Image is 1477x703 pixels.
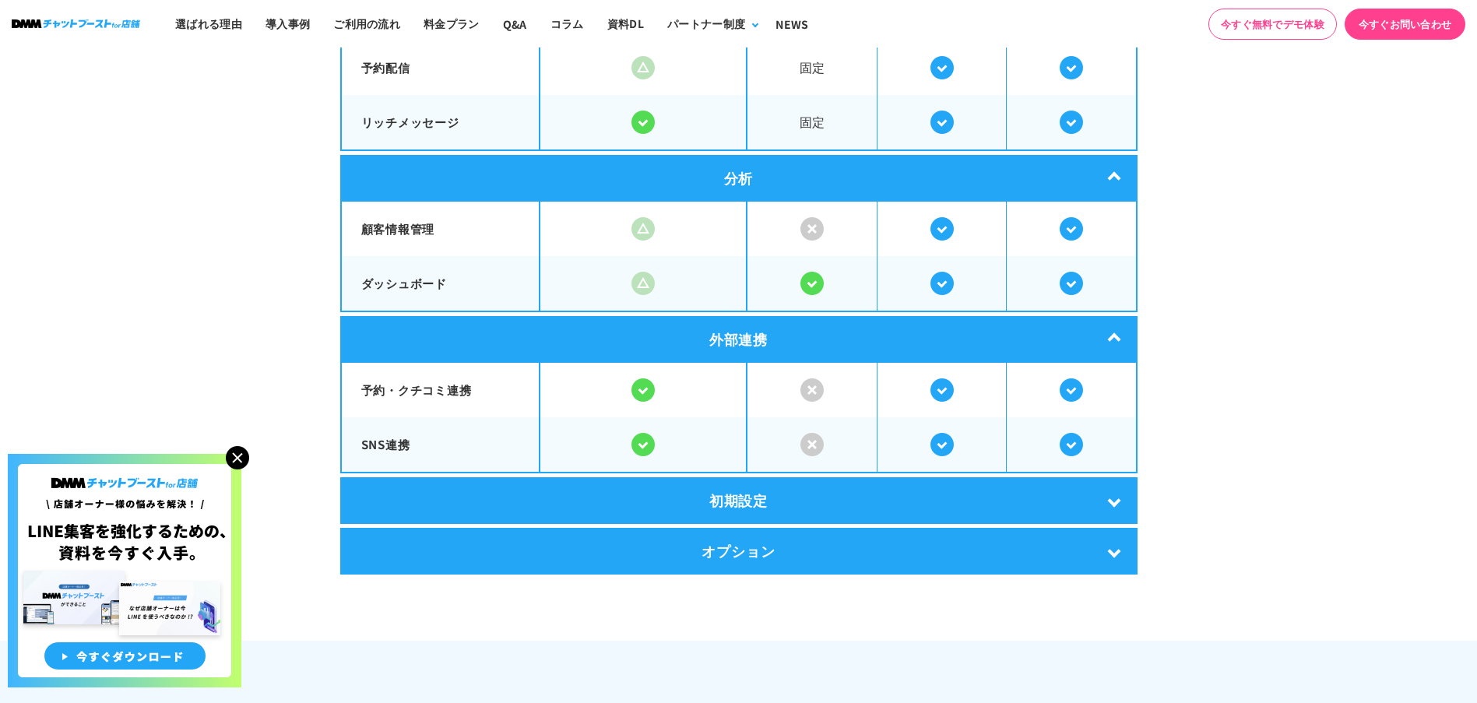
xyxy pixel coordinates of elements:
a: 今すぐお問い合わせ [1345,9,1465,40]
p: SNS連携 [361,436,520,454]
div: オプション [340,528,1138,575]
img: ロゴ [12,19,140,28]
p: ダッシュボード [361,275,520,293]
div: パートナー制度 [667,16,745,32]
div: 分析 [340,155,1138,202]
a: 店舗オーナー様の悩みを解決!LINE集客を狂化するための資料を今すぐ入手! [8,454,241,473]
img: 店舗オーナー様の悩みを解決!LINE集客を狂化するための資料を今すぐ入手! [8,454,241,687]
span: 固定 [747,97,877,147]
div: 初期設定 [340,477,1138,524]
div: 外部連携 [340,316,1138,363]
a: 今すぐ無料でデモ体験 [1208,9,1337,40]
p: 予約・クチコミ連携 [361,381,520,399]
p: リッチメッセージ [361,114,520,132]
p: 顧客情報管理 [361,220,520,238]
p: 予約配信 [361,59,520,77]
span: 固定 [747,42,877,93]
